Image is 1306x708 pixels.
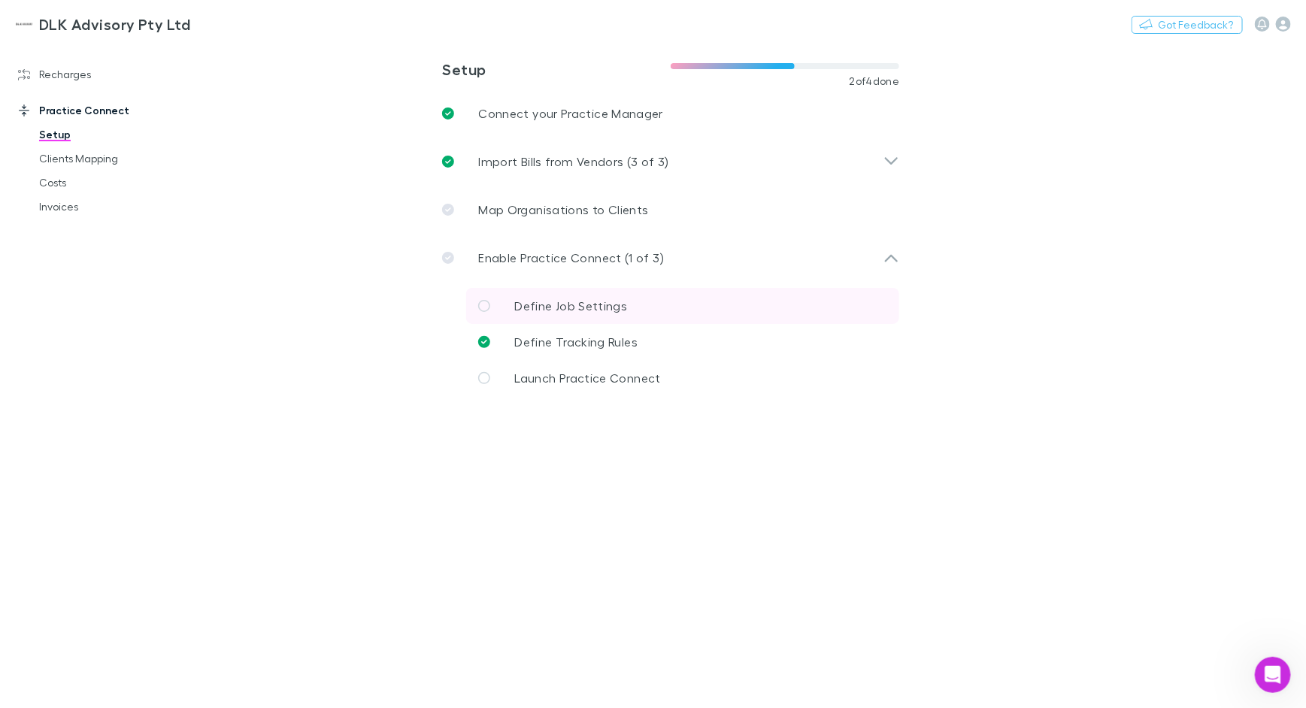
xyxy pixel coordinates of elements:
p: Connect your Practice Manager [478,104,663,123]
span: smiley reaction [25,602,38,616]
a: Clients Mapping [24,147,189,171]
p: Import Bills from Vendors (3 of 3) [478,153,669,171]
button: go back [10,6,38,35]
a: Define Job Settings [466,288,899,324]
a: Launch Practice Connect [466,360,899,396]
span: Define Tracking Rules [514,334,638,349]
a: Recharges [3,62,189,86]
button: Got Feedback? [1132,16,1243,34]
p: Map Organisations to Clients [478,201,648,219]
div: Import Bills from Vendors (3 of 3) [430,138,911,186]
h3: DLK Advisory Pty Ltd [39,15,190,33]
a: Invoices [24,195,189,219]
p: Enable Practice Connect (1 of 3) [478,249,664,267]
h3: Setup [442,60,671,78]
span: Define Job Settings [514,298,627,313]
iframe: Intercom live chat [1255,657,1291,693]
span: 😐 [13,602,26,616]
a: Costs [24,171,189,195]
div: Enable Practice Connect (1 of 3) [430,234,911,282]
span: 2 of 4 done [850,75,900,87]
a: Define Tracking Rules [466,324,899,360]
a: Setup [24,123,189,147]
a: Map Organisations to Clients [430,186,911,234]
span: 😃 [25,602,38,616]
a: Connect your Practice Manager [430,89,911,138]
button: Collapse window [452,6,480,35]
a: Practice Connect [3,98,189,123]
a: DLK Advisory Pty Ltd [6,6,199,42]
span: neutral face reaction [13,602,26,616]
span: Launch Practice Connect [514,371,660,385]
div: Close [480,6,508,33]
img: DLK Advisory Pty Ltd's Logo [15,15,33,33]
